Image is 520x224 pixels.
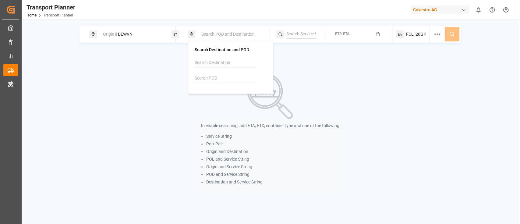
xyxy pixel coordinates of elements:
[472,3,485,17] button: show 0 new notifications
[99,29,165,40] div: DEWVN
[195,74,256,83] input: Search POD
[206,171,340,178] li: POD and Service String
[206,164,340,170] li: Origin and Service String
[27,3,75,12] div: Transport Planner
[206,179,340,185] li: Destination and Service String
[411,4,472,16] button: Covestro AG
[103,32,117,37] span: Origin ||
[201,32,255,37] span: Search POD and Destination
[329,28,388,40] button: ETD-ETA
[335,32,349,36] span: ETD-ETA
[411,5,469,14] div: Covestro AG
[27,13,37,17] a: Home
[206,133,340,140] li: Service String
[406,31,414,37] span: FCL
[195,48,267,52] h4: Search Destination and POD
[206,148,340,155] li: Origin and Destination
[206,156,340,162] li: POL and Service String
[247,73,293,119] img: Search
[415,31,426,37] span: ,20GP
[485,3,499,17] button: Help Center
[200,123,340,129] p: To enable searching, add ETA, ETD, containerType and one of the following:
[286,30,316,39] input: Search Service String
[195,58,256,67] input: Search Destination
[206,141,340,147] li: Port Pair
